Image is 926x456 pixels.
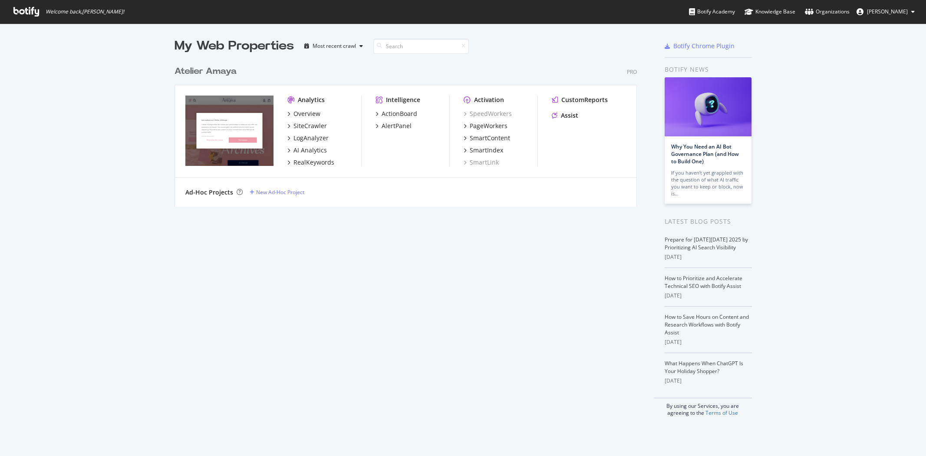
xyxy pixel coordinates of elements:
div: Atelier Amaya [175,65,237,78]
div: Botify news [665,65,752,74]
a: SmartContent [464,134,510,142]
div: LogAnalyzer [293,134,329,142]
a: How to Save Hours on Content and Research Workflows with Botify Assist [665,313,749,336]
div: Ad-Hoc Projects [185,188,233,197]
button: Most recent crawl [301,39,366,53]
div: [DATE] [665,253,752,261]
div: SiteCrawler [293,122,327,130]
div: ActionBoard [382,109,417,118]
img: Why You Need an AI Bot Governance Plan (and How to Build One) [665,77,751,136]
div: grid [175,55,644,207]
div: If you haven’t yet grappled with the question of what AI traffic you want to keep or block, now is… [671,169,745,197]
div: [DATE] [665,338,752,346]
span: Welcome back, [PERSON_NAME] ! [46,8,124,15]
div: AI Analytics [293,146,327,155]
div: Analytics [298,96,325,104]
a: Overview [287,109,320,118]
a: SmartIndex [464,146,503,155]
div: Organizations [805,7,850,16]
a: Assist [552,111,578,120]
a: Prepare for [DATE][DATE] 2025 by Prioritizing AI Search Visibility [665,236,748,251]
div: Knowledge Base [745,7,795,16]
a: Why You Need an AI Bot Governance Plan (and How to Build One) [671,143,739,165]
div: My Web Properties [175,37,294,55]
div: Botify Academy [689,7,735,16]
a: How to Prioritize and Accelerate Technical SEO with Botify Assist [665,274,742,290]
div: Most recent crawl [313,43,356,49]
div: Botify Chrome Plugin [673,42,735,50]
input: Search [373,39,469,54]
div: [DATE] [665,292,752,300]
span: Anne-Solenne OGEE [867,8,908,15]
div: Activation [474,96,504,104]
div: Latest Blog Posts [665,217,752,226]
a: Atelier Amaya [175,65,240,78]
button: [PERSON_NAME] [850,5,922,19]
a: Botify Chrome Plugin [665,42,735,50]
img: atelier-amaya.com [185,96,274,166]
a: AI Analytics [287,146,327,155]
a: SiteCrawler [287,122,327,130]
a: RealKeywords [287,158,334,167]
div: Pro [627,68,637,76]
a: SmartLink [464,158,499,167]
a: New Ad-Hoc Project [250,188,304,196]
a: What Happens When ChatGPT Is Your Holiday Shopper? [665,360,743,375]
a: Terms of Use [705,409,738,416]
a: SpeedWorkers [464,109,512,118]
a: PageWorkers [464,122,507,130]
div: Intelligence [386,96,420,104]
div: SmartIndex [470,146,503,155]
a: AlertPanel [376,122,412,130]
div: Assist [561,111,578,120]
a: ActionBoard [376,109,417,118]
div: RealKeywords [293,158,334,167]
div: AlertPanel [382,122,412,130]
div: [DATE] [665,377,752,385]
div: Overview [293,109,320,118]
a: LogAnalyzer [287,134,329,142]
div: CustomReports [561,96,608,104]
a: CustomReports [552,96,608,104]
div: PageWorkers [470,122,507,130]
div: By using our Services, you are agreeing to the [654,398,752,416]
div: New Ad-Hoc Project [256,188,304,196]
div: SmartContent [470,134,510,142]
